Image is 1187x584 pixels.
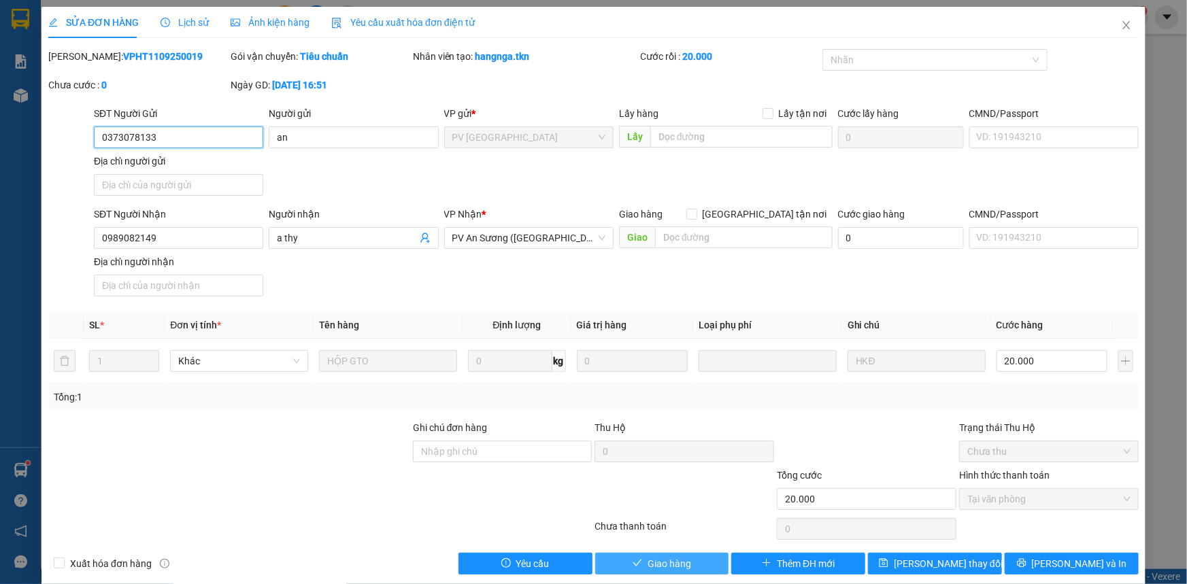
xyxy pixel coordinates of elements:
[231,49,410,64] div: Gói vận chuyển:
[48,78,228,92] div: Chưa cước :
[777,556,835,571] span: Thêm ĐH mới
[94,106,263,121] div: SĐT Người Gửi
[161,18,170,27] span: clock-circle
[1005,553,1139,574] button: printer[PERSON_NAME] và In
[838,227,964,249] input: Cước giao hàng
[231,18,240,27] span: picture
[65,556,157,571] span: Xuất hóa đơn hàng
[577,320,627,330] span: Giá trị hàng
[997,320,1043,330] span: Cước hàng
[420,233,431,243] span: user-add
[731,553,865,574] button: plusThêm ĐH mới
[777,470,822,481] span: Tổng cước
[595,422,626,433] span: Thu Hộ
[773,106,833,121] span: Lấy tận nơi
[842,312,991,339] th: Ghi chú
[170,320,221,330] span: Đơn vị tính
[413,49,638,64] div: Nhân viên tạo:
[838,209,905,220] label: Cước giao hàng
[48,18,58,27] span: edit
[452,228,605,248] span: PV An Sương (Hàng Hóa)
[101,80,107,90] b: 0
[319,350,457,372] input: VD: Bàn, Ghế
[444,106,614,121] div: VP gửi
[492,320,541,330] span: Định lượng
[319,320,359,330] span: Tên hàng
[458,553,592,574] button: exclamation-circleYêu cầu
[1017,558,1026,569] span: printer
[894,556,1003,571] span: [PERSON_NAME] thay đổi
[640,49,820,64] div: Cước rồi :
[619,226,655,248] span: Giao
[959,420,1139,435] div: Trạng thái Thu Hộ
[452,127,605,148] span: PV Hòa Thành
[682,51,712,62] b: 20.000
[231,17,310,28] span: Ảnh kiện hàng
[697,207,833,222] span: [GEOGRAPHIC_DATA] tận nơi
[762,558,771,569] span: plus
[89,320,100,330] span: SL
[648,556,691,571] span: Giao hàng
[123,51,203,62] b: VPHT1109250019
[969,207,1139,222] div: CMND/Passport
[516,556,550,571] span: Yêu cầu
[633,558,642,569] span: check
[48,49,228,64] div: [PERSON_NAME]:
[94,174,263,196] input: Địa chỉ của người gửi
[54,390,458,405] div: Tổng: 1
[967,489,1131,509] span: Tại văn phòng
[650,126,833,148] input: Dọc đường
[48,17,139,28] span: SỬA ĐƠN HÀNG
[959,470,1050,481] label: Hình thức thanh toán
[552,350,566,372] span: kg
[655,226,833,248] input: Dọc đường
[94,154,263,169] div: Địa chỉ người gửi
[619,126,650,148] span: Lấy
[94,254,263,269] div: Địa chỉ người nhận
[1107,7,1146,45] button: Close
[413,422,488,433] label: Ghi chú đơn hàng
[619,108,658,119] span: Lấy hàng
[178,351,300,371] span: Khác
[595,553,729,574] button: checkGiao hàng
[1121,20,1132,31] span: close
[94,275,263,296] input: Địa chỉ của người nhận
[331,18,342,29] img: icon
[838,126,964,148] input: Cước lấy hàng
[1118,350,1133,372] button: plus
[838,108,899,119] label: Cước lấy hàng
[231,78,410,92] div: Ngày GD:
[269,207,438,222] div: Người nhận
[300,51,348,62] b: Tiêu chuẩn
[868,553,1002,574] button: save[PERSON_NAME] thay đổi
[331,17,475,28] span: Yêu cầu xuất hóa đơn điện tử
[969,106,1139,121] div: CMND/Passport
[475,51,530,62] b: hangnga.tkn
[848,350,986,372] input: Ghi Chú
[413,441,592,462] input: Ghi chú đơn hàng
[269,106,438,121] div: Người gửi
[693,312,842,339] th: Loại phụ phí
[577,350,688,372] input: 0
[619,209,663,220] span: Giao hàng
[94,207,263,222] div: SĐT Người Nhận
[879,558,888,569] span: save
[272,80,327,90] b: [DATE] 16:51
[160,559,169,568] span: info-circle
[501,558,511,569] span: exclamation-circle
[594,519,776,543] div: Chưa thanh toán
[1032,556,1127,571] span: [PERSON_NAME] và In
[967,441,1131,462] span: Chưa thu
[54,350,76,372] button: delete
[444,209,482,220] span: VP Nhận
[161,17,209,28] span: Lịch sử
